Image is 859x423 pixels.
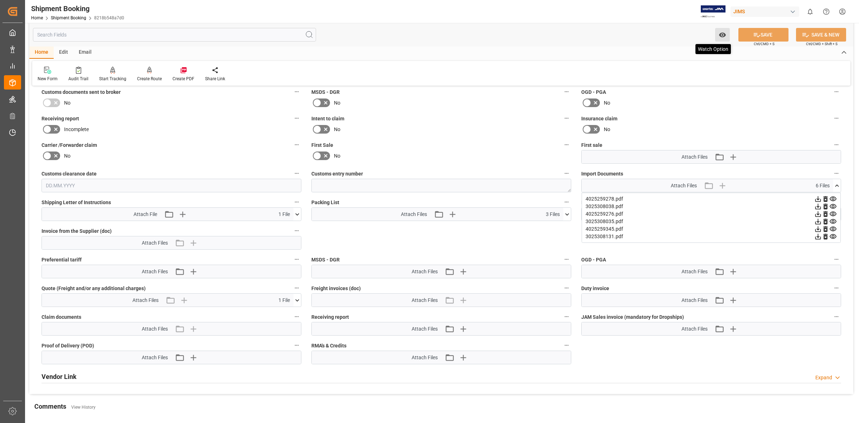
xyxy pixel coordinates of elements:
[71,405,96,410] a: View History
[311,342,346,350] span: RMA's & Credits
[311,141,333,149] span: First Sale
[586,233,837,240] div: 3025308131.pdf
[142,325,168,333] span: Attach Files
[292,283,301,293] button: Quote (Freight and/or any additional charges)
[738,28,788,42] button: SAVE
[132,297,159,304] span: Attach Files
[292,87,301,96] button: Customs documents sent to broker
[99,76,126,82] div: Start Tracking
[832,312,841,321] button: JAM Sales invoice (mandatory for Dropships)
[581,170,623,178] span: Import Documents
[33,28,316,42] input: Search Fields
[311,115,344,122] span: Intent to claim
[64,126,89,133] span: Incomplete
[586,225,837,233] div: 4025259345.pdf
[42,227,112,235] span: Invoice from the Supplier (doc)
[292,312,301,321] button: Claim documents
[73,47,97,59] div: Email
[51,15,86,20] a: Shipment Booking
[42,199,111,206] span: Shipping Letter of Instructions
[42,179,301,192] input: DD.MM.YYYY
[311,88,340,96] span: MSDS - DGR
[754,41,775,47] span: Ctrl/CMD + S
[42,372,77,381] h2: Vendor Link
[68,76,88,82] div: Audit Trail
[42,170,97,178] span: Customs clearance date
[142,239,168,247] span: Attach Files
[292,140,301,149] button: Carrier /Forwarder claim
[334,99,340,107] span: No
[586,203,837,210] div: 3025308038.pdf
[832,169,841,178] button: Import Documents
[832,87,841,96] button: OGD - PGA
[64,152,71,160] span: No
[334,152,340,160] span: No
[42,285,146,292] span: Quote (Freight and/or any additional charges)
[34,402,66,411] h2: Comments
[671,182,697,189] span: Attach Files
[802,4,818,20] button: show 0 new notifications
[42,88,121,96] span: Customs documents sent to broker
[412,297,438,304] span: Attach Files
[715,28,730,42] button: open menu
[816,182,830,189] span: 6 Files
[412,268,438,275] span: Attach Files
[42,256,82,264] span: Preferential tariff
[832,140,841,149] button: First sale
[412,354,438,361] span: Attach Files
[29,47,54,59] div: Home
[311,285,361,292] span: Freight invoices (doc)
[581,285,609,292] span: Duty invoice
[581,256,606,264] span: OGD - PGA
[42,141,97,149] span: Carrier /Forwarder claim
[832,255,841,264] button: OGD - PGA
[292,114,301,123] button: Receiving report
[546,211,560,218] span: 3 Files
[142,268,168,275] span: Attach Files
[64,99,71,107] span: No
[292,341,301,350] button: Proof of Delivery (POD)
[205,76,225,82] div: Share Link
[562,341,571,350] button: RMA's & Credits
[562,87,571,96] button: MSDS - DGR
[292,197,301,207] button: Shipping Letter of Instructions
[681,325,708,333] span: Attach Files
[681,153,708,161] span: Attach Files
[832,114,841,123] button: Insurance claim
[731,6,799,17] div: JIMS
[31,3,124,14] div: Shipment Booking
[818,4,834,20] button: Help Center
[54,47,73,59] div: Edit
[137,76,162,82] div: Create Route
[806,41,838,47] span: Ctrl/CMD + Shift + S
[681,268,708,275] span: Attach Files
[334,126,340,133] span: No
[586,218,837,225] div: 3025308035.pdf
[278,211,290,218] span: 1 File
[142,354,168,361] span: Attach Files
[815,374,832,381] div: Expand
[292,169,301,178] button: Customs clearance date
[42,115,79,122] span: Receiving report
[292,255,301,264] button: Preferential tariff
[796,28,846,42] button: SAVE & NEW
[311,256,340,264] span: MSDS - DGR
[604,99,610,107] span: No
[701,5,725,18] img: Exertis%20JAM%20-%20Email%20Logo.jpg_1722504956.jpg
[581,141,602,149] span: First sale
[681,297,708,304] span: Attach Files
[311,313,349,321] span: Receiving report
[173,76,194,82] div: Create PDF
[562,140,571,149] button: First Sale
[604,126,610,133] span: No
[562,312,571,321] button: Receiving report
[586,210,837,218] div: 4025259276.pdf
[292,226,301,235] button: Invoice from the Supplier (doc)
[731,5,802,18] button: JIMS
[581,313,684,321] span: JAM Sales invoice (mandatory for Dropships)
[134,211,157,218] span: Attach File
[832,283,841,293] button: Duty invoice
[581,199,673,206] span: Master [PERSON_NAME] of Lading (doc)
[586,195,837,203] div: 4025259278.pdf
[581,115,617,122] span: Insurance claim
